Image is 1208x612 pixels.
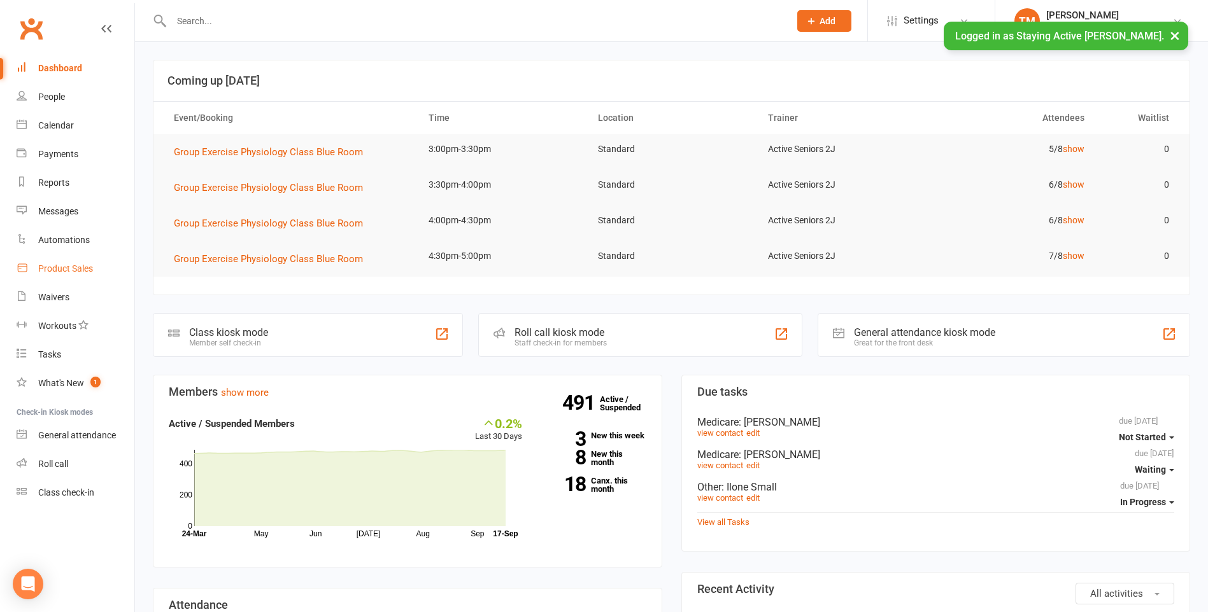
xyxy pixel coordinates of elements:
[38,263,93,274] div: Product Sales
[697,583,1175,595] h3: Recent Activity
[955,30,1164,42] span: Logged in as Staying Active [PERSON_NAME].
[174,251,372,267] button: Group Exercise Physiology Class Blue Room
[746,493,760,503] a: edit
[757,134,926,164] td: Active Seniors 2J
[167,74,1176,87] h3: Coming up [DATE]
[697,493,743,503] a: view contact
[562,393,600,412] strong: 491
[721,481,777,493] span: : Ilone Small
[926,241,1095,271] td: 7/8
[17,254,134,283] a: Product Sales
[38,120,74,130] div: Calendar
[926,170,1095,200] td: 6/8
[17,111,134,140] a: Calendar
[417,134,586,164] td: 3:00pm-3:30pm
[1135,458,1174,481] button: Waiting
[1163,22,1186,49] button: ×
[541,429,586,449] strong: 3
[697,481,1175,493] div: Other
[17,169,134,197] a: Reports
[1119,426,1174,449] button: Not Started
[904,6,939,35] span: Settings
[17,197,134,226] a: Messages
[169,418,295,429] strong: Active / Suspended Members
[586,241,756,271] td: Standard
[17,340,134,369] a: Tasks
[757,102,926,134] th: Trainer
[586,134,756,164] td: Standard
[1046,21,1172,32] div: Staying Active [PERSON_NAME]
[797,10,851,32] button: Add
[38,430,116,440] div: General attendance
[38,235,90,245] div: Automations
[926,134,1095,164] td: 5/8
[174,218,363,229] span: Group Exercise Physiology Class Blue Room
[541,476,646,493] a: 18Canx. this month
[746,461,760,470] a: edit
[17,312,134,340] a: Workouts
[697,449,1175,461] div: Medicare
[90,377,101,387] span: 1
[475,416,522,430] div: 0.2%
[38,378,84,388] div: What's New
[17,369,134,398] a: What's New1
[1096,102,1181,134] th: Waitlist
[38,321,76,331] div: Workouts
[515,326,607,338] div: Roll call kiosk mode
[17,226,134,254] a: Automations
[17,54,134,83] a: Dashboard
[739,449,820,461] span: : [PERSON_NAME]
[757,170,926,200] td: Active Seniors 2J
[174,180,372,195] button: Group Exercise Physiology Class Blue Room
[38,92,65,102] div: People
[17,450,134,478] a: Roll call
[1135,464,1166,475] span: Waiting
[697,517,750,527] a: View all Tasks
[417,205,586,235] td: 4:00pm-4:30pm
[417,102,586,134] th: Time
[820,16,835,26] span: Add
[854,338,995,347] div: Great for the front desk
[926,102,1095,134] th: Attendees
[221,387,269,398] a: show more
[757,205,926,235] td: Active Seniors 2J
[697,461,743,470] a: view contact
[17,140,134,169] a: Payments
[1063,251,1084,261] a: show
[1120,497,1166,507] span: In Progress
[17,283,134,312] a: Waivers
[174,253,363,265] span: Group Exercise Physiology Class Blue Room
[586,102,756,134] th: Location
[167,12,781,30] input: Search...
[541,448,586,467] strong: 8
[162,102,417,134] th: Event/Booking
[38,177,69,188] div: Reports
[475,416,522,443] div: Last 30 Days
[174,216,372,231] button: Group Exercise Physiology Class Blue Room
[38,459,68,469] div: Roll call
[38,487,94,497] div: Class check-in
[1046,10,1172,21] div: [PERSON_NAME]
[17,421,134,450] a: General attendance kiosk mode
[169,386,646,398] h3: Members
[1063,179,1084,190] a: show
[1096,134,1181,164] td: 0
[1120,490,1174,513] button: In Progress
[697,428,743,438] a: view contact
[174,144,372,160] button: Group Exercise Physiology Class Blue Room
[1119,432,1166,442] span: Not Started
[697,386,1175,398] h3: Due tasks
[174,182,363,193] span: Group Exercise Physiology Class Blue Room
[1096,170,1181,200] td: 0
[541,431,646,440] a: 3New this week
[586,205,756,235] td: Standard
[189,326,268,338] div: Class kiosk mode
[1090,588,1143,599] span: All activities
[1063,144,1084,154] a: show
[1076,583,1174,604] button: All activities
[757,241,926,271] td: Active Seniors 2J
[600,386,656,421] a: 491Active / Suspended
[541,450,646,466] a: 8New this month
[13,569,43,599] div: Open Intercom Messenger
[739,416,820,428] span: : [PERSON_NAME]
